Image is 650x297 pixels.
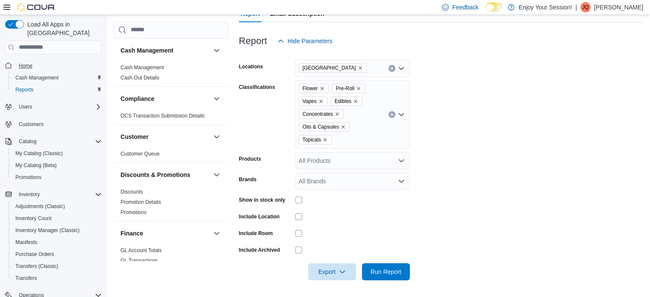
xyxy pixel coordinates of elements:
a: Promotion Details [121,199,161,205]
a: Inventory Count [12,213,55,223]
span: JQ [582,2,588,12]
span: Topicals [303,135,321,144]
span: Promotions [12,172,102,182]
button: Cash Management [212,45,222,56]
a: GL Account Totals [121,247,162,253]
button: Users [15,102,35,112]
span: My Catalog (Classic) [15,150,63,157]
h3: Report [239,36,267,46]
label: Classifications [239,84,275,91]
span: Flower [299,84,329,93]
label: Locations [239,63,263,70]
span: London North [299,63,367,73]
span: Flower [303,84,318,93]
button: Remove Flower from selection in this group [320,86,325,91]
span: Oils & Capsules [303,123,339,131]
a: Purchase Orders [12,249,58,259]
span: Cash Out Details [121,74,159,81]
span: Catalog [15,136,102,147]
button: Adjustments (Classic) [9,200,105,212]
button: Manifests [9,236,105,248]
span: Hide Parameters [288,37,332,45]
button: Reports [9,84,105,96]
span: Inventory Count [12,213,102,223]
span: Cash Management [121,64,164,71]
a: Reports [12,85,37,95]
button: Compliance [212,94,222,104]
a: My Catalog (Beta) [12,160,60,171]
button: Clear input [388,65,395,72]
button: Remove Vapes from selection in this group [318,99,324,104]
button: My Catalog (Classic) [9,147,105,159]
span: Cash Management [15,74,59,81]
button: Transfers (Classic) [9,260,105,272]
a: Cash Out Details [121,75,159,81]
label: Include Location [239,213,279,220]
label: Include Archived [239,247,280,253]
span: Pre-Roll [336,84,354,93]
span: Reports [12,85,102,95]
h3: Cash Management [121,46,174,55]
a: Promotions [12,172,45,182]
span: Transfers (Classic) [12,261,102,271]
button: Purchase Orders [9,248,105,260]
span: Inventory Count [15,215,52,222]
span: GL Transactions [121,257,158,264]
input: Dark Mode [485,3,503,12]
span: My Catalog (Beta) [15,162,57,169]
button: Catalog [15,136,40,147]
button: Inventory [15,189,43,200]
button: Remove Topicals from selection in this group [323,137,328,142]
a: Cash Management [121,65,164,71]
a: Promotions [121,209,147,215]
span: My Catalog (Classic) [12,148,102,159]
button: Promotions [9,171,105,183]
h3: Discounts & Promotions [121,171,190,179]
button: Remove Pre-Roll from selection in this group [356,86,361,91]
button: Open list of options [398,65,405,72]
a: Manifests [12,237,41,247]
button: Compliance [121,94,210,103]
button: Cash Management [9,72,105,84]
span: Run Report [371,268,401,276]
button: Customer [212,132,222,142]
span: Inventory [19,191,40,198]
span: Vapes [299,97,327,106]
label: Brands [239,176,256,183]
a: Transfers [12,273,40,283]
span: Promotions [15,174,41,181]
span: Topicals [299,135,332,144]
p: Enjoy Your Session! [519,2,572,12]
span: Manifests [12,237,102,247]
button: Discounts & Promotions [121,171,210,179]
button: Finance [212,228,222,238]
label: Show in stock only [239,197,285,203]
div: Customer [114,149,229,162]
a: GL Transactions [121,258,158,264]
div: Finance [114,245,229,269]
button: Home [2,59,105,72]
span: Feedback [452,3,478,12]
a: Discounts [121,189,143,195]
div: Cash Management [114,62,229,86]
h3: Compliance [121,94,154,103]
button: Users [2,101,105,113]
button: Inventory Count [9,212,105,224]
button: Hide Parameters [274,32,336,50]
span: Transfers (Classic) [15,263,58,270]
span: Load All Apps in [GEOGRAPHIC_DATA] [24,20,102,37]
span: Oils & Capsules [299,122,350,132]
span: Purchase Orders [12,249,102,259]
img: Cova [17,3,56,12]
span: Manifests [15,239,37,246]
a: My Catalog (Classic) [12,148,66,159]
button: Customer [121,132,210,141]
span: Vapes [303,97,317,106]
div: Compliance [114,111,229,124]
span: Catalog [19,138,36,145]
span: Purchase Orders [15,251,54,258]
button: Remove Oils & Capsules from selection in this group [341,124,346,129]
span: Inventory [15,189,102,200]
span: OCS Transaction Submission Details [121,112,205,119]
p: | [575,2,577,12]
